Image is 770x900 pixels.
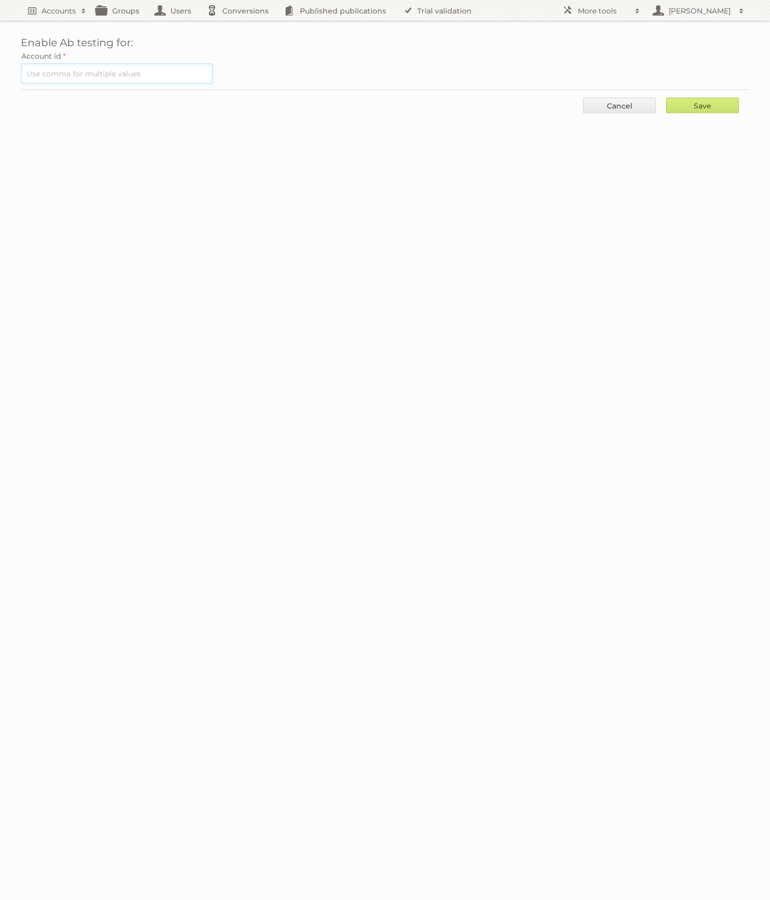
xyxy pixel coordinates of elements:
[42,6,76,16] h2: Accounts
[583,98,656,113] a: Cancel
[21,63,213,84] input: Use comma for multiple values
[578,6,630,16] h2: More tools
[666,98,739,113] input: Save
[21,36,749,49] h1: Enable Ab testing for:
[21,51,61,61] span: Account id
[666,6,734,16] h2: [PERSON_NAME]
